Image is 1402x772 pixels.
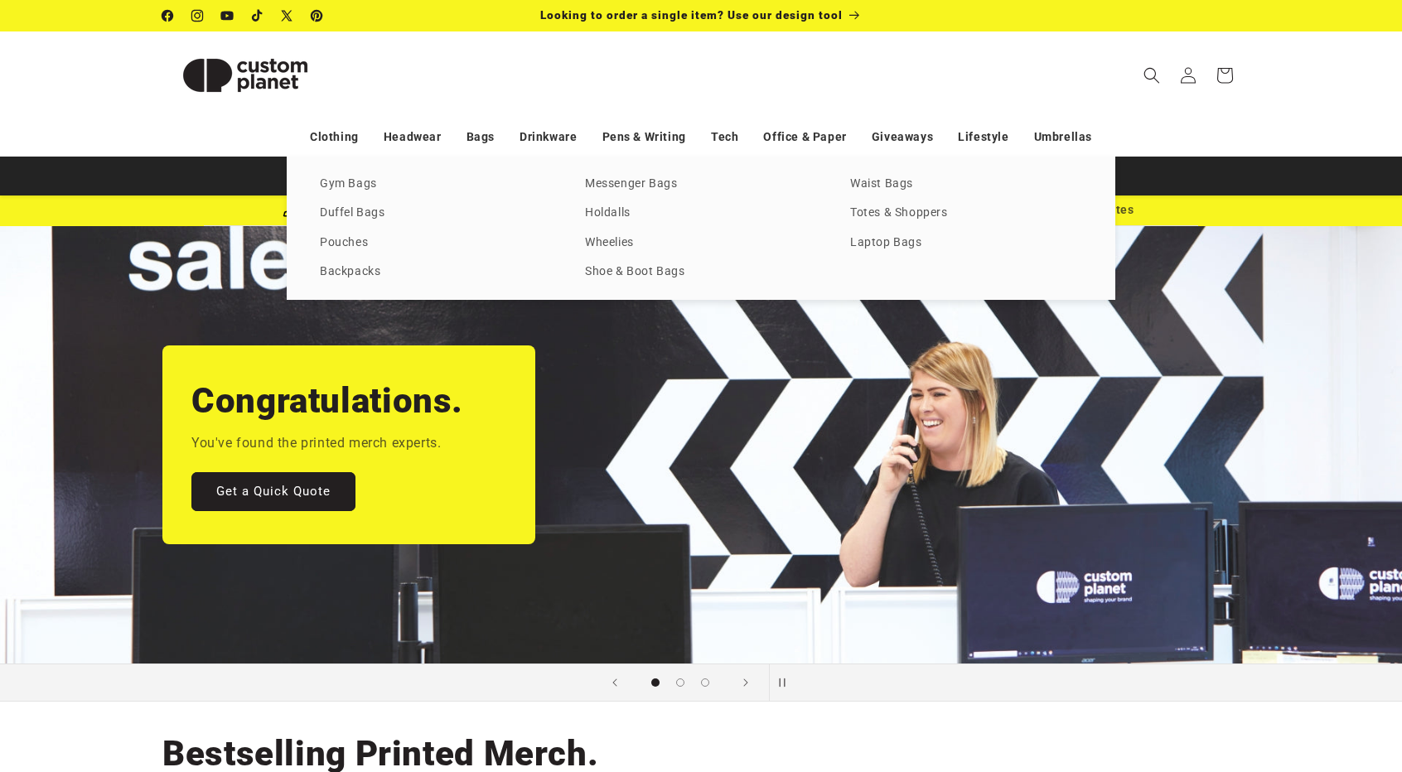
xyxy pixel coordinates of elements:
[320,261,552,283] a: Backpacks
[728,664,764,701] button: Next slide
[191,379,463,423] h2: Congratulations.
[668,670,693,695] button: Load slide 2 of 3
[191,472,355,511] a: Get a Quick Quote
[157,31,335,118] a: Custom Planet
[467,123,495,152] a: Bags
[602,123,686,152] a: Pens & Writing
[1134,57,1170,94] summary: Search
[540,8,843,22] span: Looking to order a single item? Use our design tool
[1034,123,1092,152] a: Umbrellas
[585,232,817,254] a: Wheelies
[520,123,577,152] a: Drinkware
[585,202,817,224] a: Holdalls
[191,432,441,456] p: You've found the printed merch experts.
[384,123,442,152] a: Headwear
[320,173,552,195] a: Gym Bags
[643,670,668,695] button: Load slide 1 of 3
[872,123,933,152] a: Giveaways
[850,232,1082,254] a: Laptop Bags
[320,202,552,224] a: Duffel Bags
[310,123,359,152] a: Clothing
[763,123,846,152] a: Office & Paper
[769,664,805,701] button: Pause slideshow
[597,664,633,701] button: Previous slide
[162,38,328,113] img: Custom Planet
[958,123,1008,152] a: Lifestyle
[850,202,1082,224] a: Totes & Shoppers
[585,173,817,195] a: Messenger Bags
[693,670,718,695] button: Load slide 3 of 3
[585,261,817,283] a: Shoe & Boot Bags
[711,123,738,152] a: Tech
[320,232,552,254] a: Pouches
[850,173,1082,195] a: Waist Bags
